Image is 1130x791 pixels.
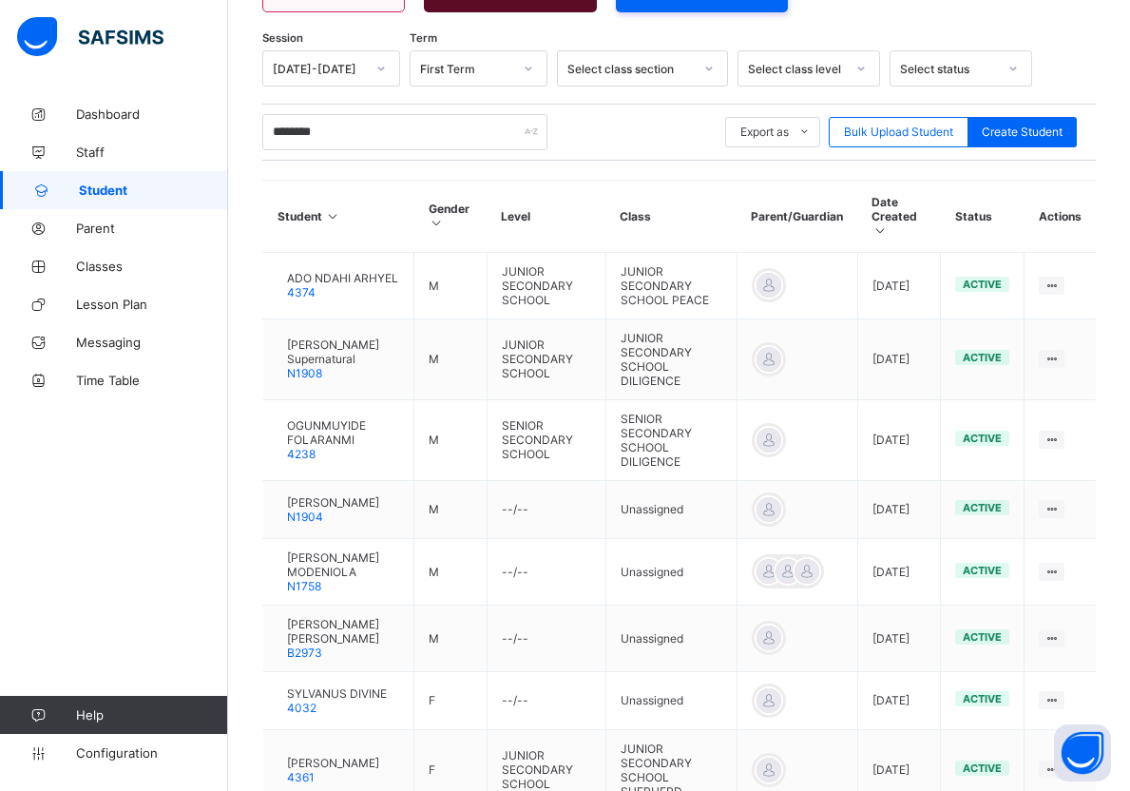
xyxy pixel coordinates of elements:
span: Export as [740,125,789,139]
span: Help [76,707,227,723]
td: JUNIOR SECONDARY SCHOOL DILIGENCE [605,318,737,399]
td: Unassigned [605,605,737,671]
span: N1904 [287,510,323,524]
td: Unassigned [605,671,737,729]
span: SYLVANUS DIVINE [287,686,387,701]
span: Session [262,31,303,45]
td: SENIOR SECONDARY SCHOOL DILIGENCE [605,399,737,480]
span: N1908 [287,366,322,380]
span: [PERSON_NAME] [PERSON_NAME] [287,617,399,646]
span: 4032 [287,701,316,715]
span: ADO NDAHI ARHYEL [287,271,398,285]
span: Time Table [76,373,228,388]
span: active [963,564,1002,577]
span: active [963,351,1002,364]
td: [DATE] [857,605,941,671]
span: Parent [76,221,228,236]
td: JUNIOR SECONDARY SCHOOL [487,252,605,318]
span: active [963,762,1002,775]
button: Open asap [1054,724,1111,781]
span: Dashboard [76,106,228,122]
td: SENIOR SECONDARY SCHOOL [487,399,605,480]
th: Status [941,181,1025,253]
span: 4374 [287,285,316,299]
td: M [414,480,488,538]
th: Level [487,181,605,253]
th: Gender [414,181,488,253]
td: [DATE] [857,538,941,605]
span: Student [79,183,228,198]
td: M [414,399,488,480]
span: B2973 [287,646,322,660]
div: Select class level [748,61,845,75]
td: M [414,318,488,399]
span: active [963,432,1002,445]
span: [PERSON_NAME] [287,495,379,510]
span: active [963,278,1002,291]
i: Sort in Ascending Order [325,209,341,223]
td: M [414,538,488,605]
div: First Term [420,61,512,75]
span: [PERSON_NAME] Supernatural [287,338,399,366]
td: Unassigned [605,480,737,538]
th: Class [605,181,737,253]
span: Messaging [76,335,228,350]
span: active [963,692,1002,705]
i: Sort in Ascending Order [871,223,888,238]
span: Create Student [982,125,1063,139]
th: Parent/Guardian [737,181,857,253]
span: OGUNMUYIDE FOLARANMI [287,418,399,447]
span: Configuration [76,745,227,761]
td: F [414,671,488,729]
td: --/-- [487,480,605,538]
td: M [414,252,488,318]
span: active [963,501,1002,514]
span: active [963,630,1002,644]
td: JUNIOR SECONDARY SCHOOL [487,318,605,399]
td: [DATE] [857,252,941,318]
td: JUNIOR SECONDARY SCHOOL PEACE [605,252,737,318]
span: [PERSON_NAME] [287,756,379,770]
span: 4238 [287,447,316,461]
th: Student [263,181,414,253]
td: [DATE] [857,399,941,480]
td: Unassigned [605,538,737,605]
span: Staff [76,145,228,160]
span: Lesson Plan [76,297,228,312]
td: --/-- [487,605,605,671]
img: safsims [17,17,163,57]
span: Classes [76,259,228,274]
td: M [414,605,488,671]
td: [DATE] [857,318,941,399]
th: Actions [1025,181,1096,253]
th: Date Created [857,181,941,253]
span: Term [410,31,437,45]
td: --/-- [487,671,605,729]
td: [DATE] [857,671,941,729]
span: [PERSON_NAME] MODENIOLA [287,550,399,579]
div: Select status [900,61,997,75]
span: Bulk Upload Student [844,125,953,139]
span: N1758 [287,579,321,593]
i: Sort in Ascending Order [429,216,445,230]
span: 4361 [287,770,315,784]
div: Select class section [567,61,693,75]
div: [DATE]-[DATE] [273,61,365,75]
td: --/-- [487,538,605,605]
td: [DATE] [857,480,941,538]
